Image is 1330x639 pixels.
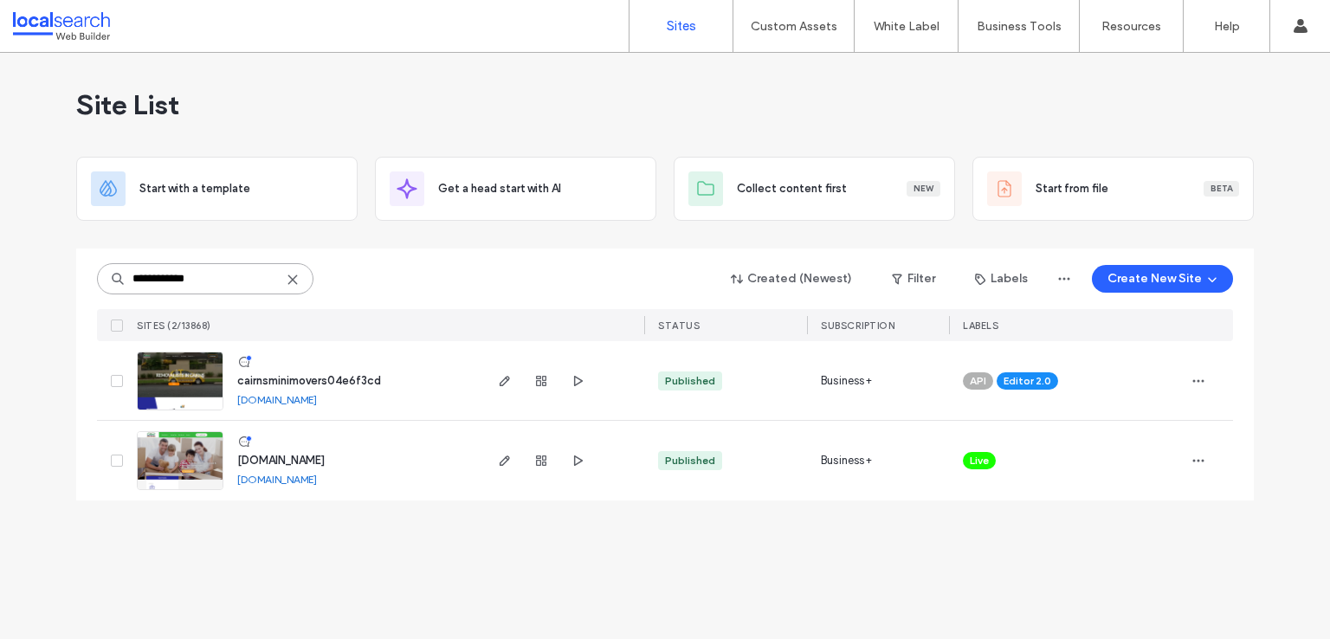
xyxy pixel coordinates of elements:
[737,180,847,197] span: Collect content first
[658,319,700,332] span: STATUS
[237,374,381,387] a: cairnsminimovers04e6f3cd
[674,157,955,221] div: Collect content firstNew
[875,265,952,293] button: Filter
[76,157,358,221] div: Start with a template
[1214,19,1240,34] label: Help
[76,87,179,122] span: Site List
[972,157,1254,221] div: Start from fileBeta
[139,180,250,197] span: Start with a template
[959,265,1043,293] button: Labels
[1004,373,1051,389] span: Editor 2.0
[1204,181,1239,197] div: Beta
[1101,19,1161,34] label: Resources
[1092,265,1233,293] button: Create New Site
[237,454,325,467] a: [DOMAIN_NAME]
[963,319,998,332] span: LABELS
[821,372,872,390] span: Business+
[821,319,894,332] span: SUBSCRIPTION
[665,453,715,468] div: Published
[665,373,715,389] div: Published
[667,18,696,34] label: Sites
[821,452,872,469] span: Business+
[977,19,1062,34] label: Business Tools
[970,373,986,389] span: API
[874,19,939,34] label: White Label
[907,181,940,197] div: New
[39,12,74,28] span: Help
[970,453,989,468] span: Live
[438,180,561,197] span: Get a head start with AI
[375,157,656,221] div: Get a head start with AI
[137,319,211,332] span: SITES (2/13868)
[237,473,317,486] a: [DOMAIN_NAME]
[1036,180,1108,197] span: Start from file
[237,393,317,406] a: [DOMAIN_NAME]
[716,265,868,293] button: Created (Newest)
[751,19,837,34] label: Custom Assets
